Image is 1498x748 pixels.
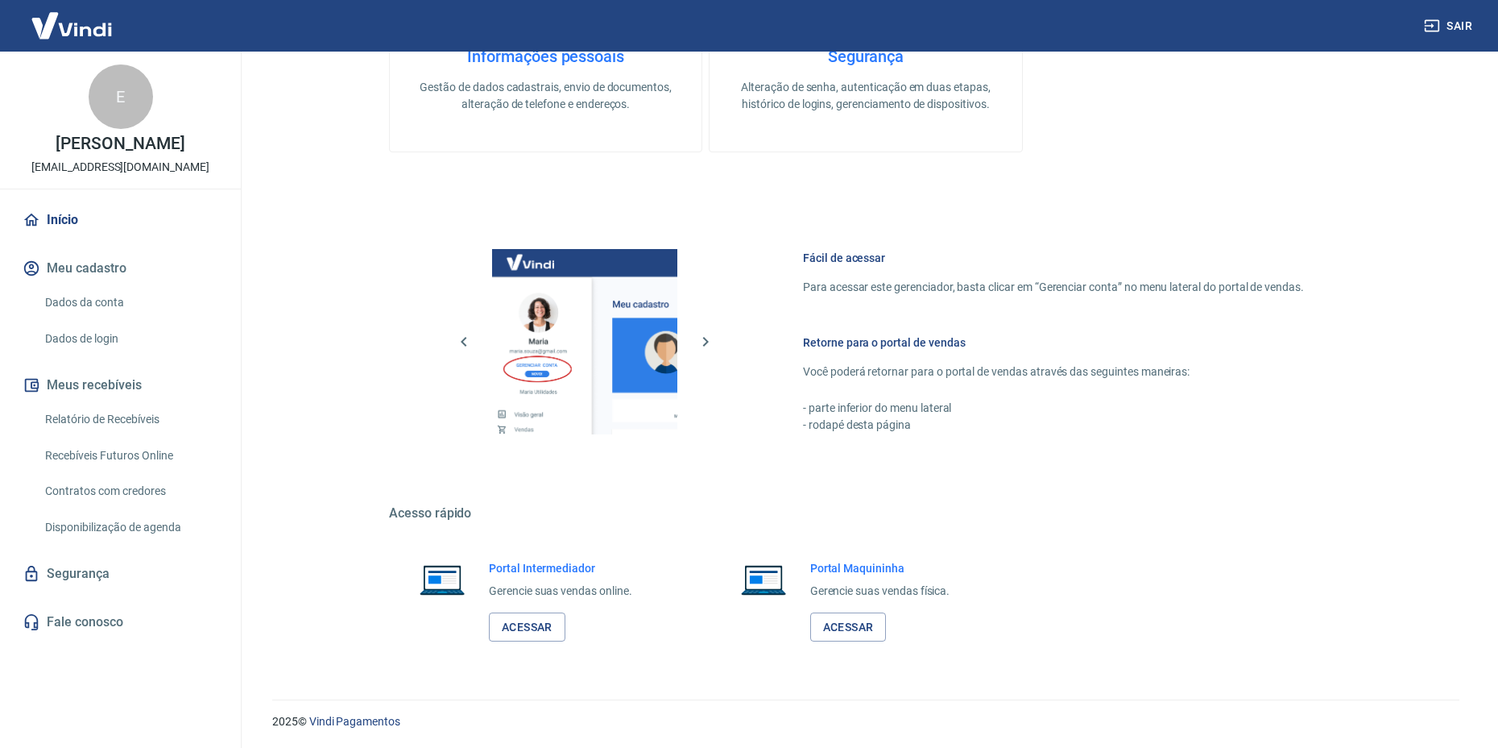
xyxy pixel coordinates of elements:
[810,583,950,600] p: Gerencie suas vendas física.
[1421,11,1479,41] button: Sair
[810,613,887,642] a: Acessar
[39,475,221,508] a: Contratos com credores
[19,251,221,286] button: Meu cadastro
[803,364,1304,380] p: Você poderá retornar para o portal de vendas através das seguintes maneiras:
[19,556,221,592] a: Segurança
[803,335,1304,351] h6: Retorne para o portal de vendas
[735,79,995,113] p: Alteração de senha, autenticação em duas etapas, histórico de logins, gerenciamento de dispositivos.
[309,715,400,728] a: Vindi Pagamentos
[803,417,1304,434] p: - rodapé desta página
[803,250,1304,266] h6: Fácil de acessar
[19,368,221,403] button: Meus recebíveis
[56,135,184,152] p: [PERSON_NAME]
[39,286,221,319] a: Dados da conta
[19,1,124,50] img: Vindi
[489,560,632,576] h6: Portal Intermediador
[19,202,221,238] a: Início
[39,322,221,355] a: Dados de login
[492,249,677,434] img: Imagem da dashboard mostrando o botão de gerenciar conta na sidebar no lado esquerdo
[272,713,1459,730] p: 2025 ©
[489,583,632,600] p: Gerencie suas vendas online.
[389,505,1343,522] h5: Acesso rápido
[408,560,476,599] img: Imagem de um notebook aberto
[489,613,565,642] a: Acessar
[416,47,676,66] h4: Informações pessoais
[730,560,797,599] img: Imagem de um notebook aberto
[735,47,995,66] h4: Segurança
[19,605,221,640] a: Fale conosco
[810,560,950,576] h6: Portal Maquininha
[39,439,221,472] a: Recebíveis Futuros Online
[803,279,1304,296] p: Para acessar este gerenciador, basta clicar em “Gerenciar conta” no menu lateral do portal de ven...
[416,79,676,113] p: Gestão de dados cadastrais, envio de documentos, alteração de telefone e endereços.
[31,159,209,176] p: [EMAIL_ADDRESS][DOMAIN_NAME]
[39,403,221,436] a: Relatório de Recebíveis
[89,64,153,129] div: E
[39,511,221,544] a: Disponibilização de agenda
[803,400,1304,417] p: - parte inferior do menu lateral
